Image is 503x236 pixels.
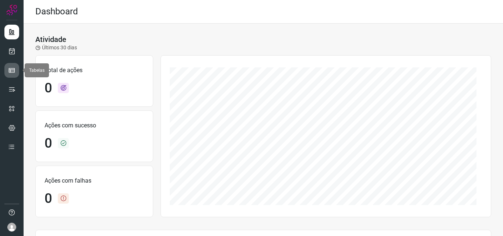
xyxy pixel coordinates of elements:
[6,4,17,15] img: Logo
[35,35,66,44] h3: Atividade
[29,68,45,73] span: Tabelas
[7,223,16,232] img: avatar-user-boy.jpg
[45,191,52,207] h1: 0
[45,121,144,130] p: Ações com sucesso
[45,66,144,75] p: Total de ações
[45,135,52,151] h1: 0
[45,80,52,96] h1: 0
[35,44,77,52] p: Últimos 30 dias
[45,176,144,185] p: Ações com falhas
[35,6,78,17] h2: Dashboard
